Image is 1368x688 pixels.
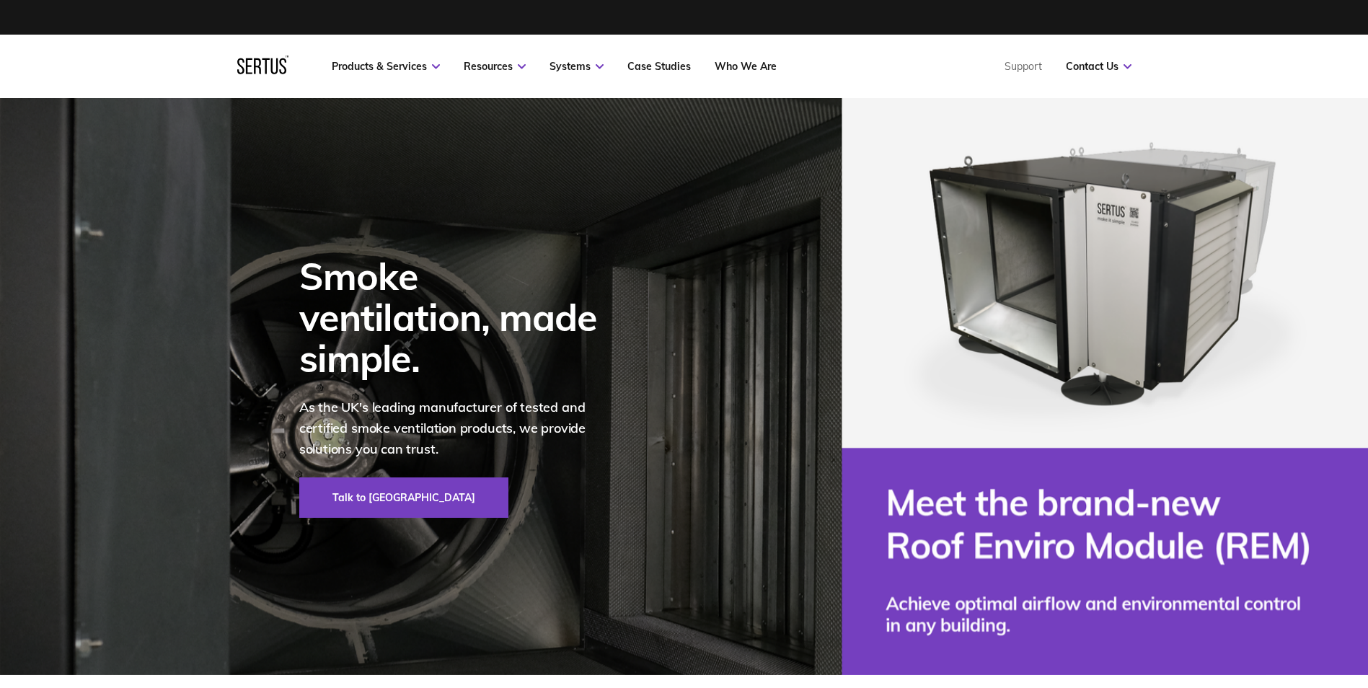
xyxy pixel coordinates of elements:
a: Products & Services [332,60,440,73]
a: Support [1005,60,1042,73]
a: Who We Are [715,60,777,73]
a: Talk to [GEOGRAPHIC_DATA] [299,477,508,518]
a: Systems [550,60,604,73]
div: Smoke ventilation, made simple. [299,255,617,379]
a: Resources [464,60,526,73]
a: Contact Us [1066,60,1131,73]
a: Case Studies [627,60,691,73]
p: As the UK's leading manufacturer of tested and certified smoke ventilation products, we provide s... [299,397,617,459]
